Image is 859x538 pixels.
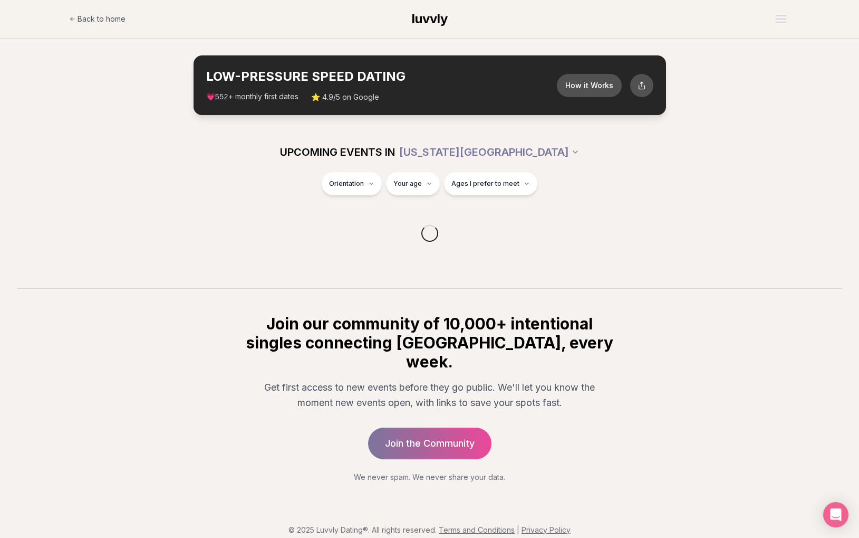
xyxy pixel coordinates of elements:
button: Open menu [771,11,790,27]
span: 552 [215,93,228,101]
span: Back to home [78,14,126,24]
a: Join the Community [368,428,491,459]
button: Your age [386,172,440,195]
h2: LOW-PRESSURE SPEED DATING [206,68,557,85]
span: Orientation [329,180,364,188]
span: UPCOMING EVENTS IN [280,145,395,159]
span: 💗 + monthly first dates [206,91,298,102]
h2: Join our community of 10,000+ intentional singles connecting [GEOGRAPHIC_DATA], every week. [244,314,615,371]
button: How it Works [557,74,622,97]
span: luvvly [412,11,448,26]
p: We never spam. We never share your data. [244,472,615,483]
button: Orientation [322,172,382,195]
button: [US_STATE][GEOGRAPHIC_DATA] [399,140,580,164]
a: Privacy Policy [522,525,571,534]
a: Terms and Conditions [439,525,515,534]
a: Back to home [69,8,126,30]
span: ⭐ 4.9/5 on Google [311,92,379,102]
p: © 2025 Luvvly Dating®. All rights reserved. [8,525,851,535]
span: Ages I prefer to meet [451,180,519,188]
a: luvvly [412,11,448,27]
span: | [517,525,519,534]
p: Get first access to new events before they go public. We'll let you know the moment new events op... [253,380,607,411]
div: Open Intercom Messenger [823,502,848,527]
button: Ages I prefer to meet [444,172,537,195]
span: Your age [393,180,422,188]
